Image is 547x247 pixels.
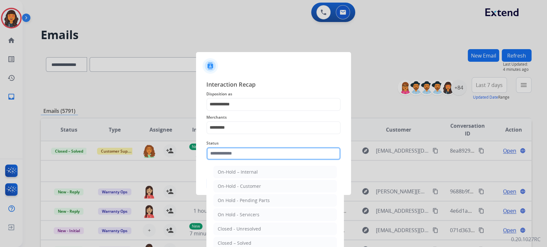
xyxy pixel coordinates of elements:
[218,183,261,189] div: On-Hold - Customer
[218,240,251,246] div: Closed – Solved
[511,235,541,243] p: 0.20.1027RC
[206,80,341,90] span: Interaction Recap
[202,58,218,74] img: contactIcon
[206,113,341,121] span: Merchants
[218,169,258,175] div: On-Hold – Internal
[218,226,261,232] div: Closed - Unresolved
[218,197,270,204] div: On Hold - Pending Parts
[206,90,341,98] span: Disposition as
[218,211,259,218] div: On Hold - Servicers
[206,139,341,147] span: Status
